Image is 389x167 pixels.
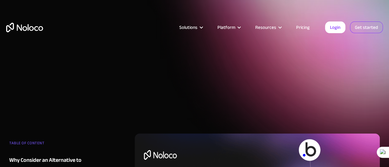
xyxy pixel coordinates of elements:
[9,138,82,151] div: TABLE OF CONTENT
[179,23,197,31] div: Solutions
[288,23,317,31] a: Pricing
[255,23,276,31] div: Resources
[210,23,248,31] div: Platform
[217,23,235,31] div: Platform
[350,21,383,33] a: Get started
[325,21,345,33] a: Login
[248,23,288,31] div: Resources
[6,23,43,32] a: home
[172,23,210,31] div: Solutions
